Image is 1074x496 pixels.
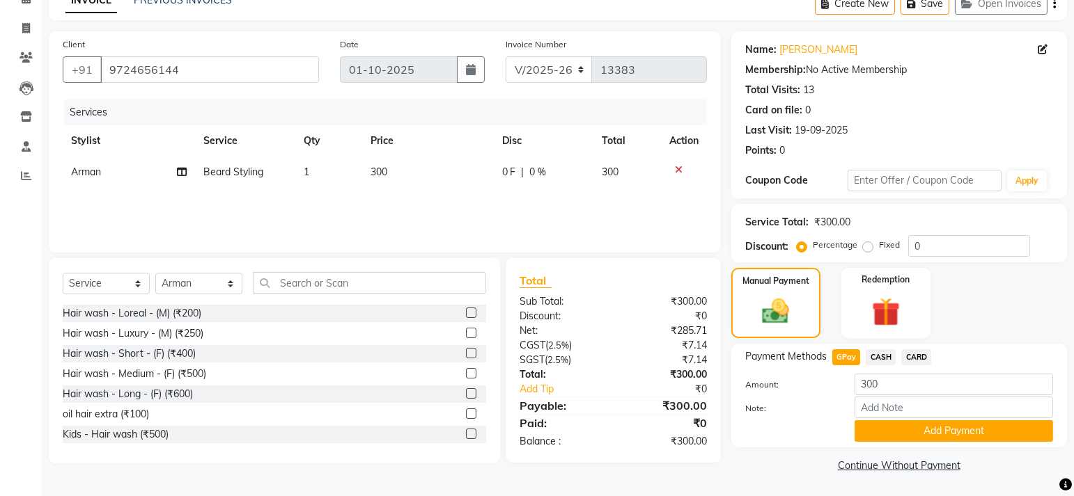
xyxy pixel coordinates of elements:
[304,166,309,178] span: 1
[63,125,195,157] th: Stylist
[509,353,613,367] div: ( )
[195,125,295,157] th: Service
[593,125,661,157] th: Total
[100,56,319,83] input: Search by Name/Mobile/Email/Code
[779,143,785,158] div: 0
[613,415,717,431] div: ₹0
[613,309,717,323] div: ₹0
[613,338,717,353] div: ₹7.14
[745,63,1053,77] div: No Active Membership
[745,239,788,254] div: Discount:
[509,434,613,449] div: Balance :
[71,166,101,178] span: Arman
[371,166,387,178] span: 300
[502,165,516,179] span: 0 F
[795,123,848,138] div: 19-09-2025
[509,294,613,309] div: Sub Total:
[832,349,861,365] span: GPay
[879,239,900,251] label: Fixed
[745,143,777,158] div: Points:
[520,353,545,366] span: SGST
[742,275,809,287] label: Manual Payment
[530,165,547,179] span: 0 %
[735,378,844,391] label: Amount:
[522,165,524,179] span: |
[509,323,613,338] div: Net:
[855,374,1053,395] input: Amount
[203,166,263,178] span: Beard Styling
[613,434,717,449] div: ₹300.00
[754,296,797,327] img: _cash.svg
[745,349,827,364] span: Payment Methods
[848,170,1002,191] input: Enter Offer / Coupon Code
[661,125,707,157] th: Action
[745,173,848,188] div: Coupon Code
[613,323,717,338] div: ₹285.71
[64,99,717,125] div: Services
[745,42,777,57] div: Name:
[745,215,809,230] div: Service Total:
[63,306,201,321] div: Hair wash - Loreal - (M) (₹200)
[613,353,717,367] div: ₹7.14
[63,56,102,83] button: +91
[855,420,1053,442] button: Add Payment
[735,402,844,415] label: Note:
[63,367,206,381] div: Hair wash - Medium - (F) (₹500)
[613,367,717,382] div: ₹300.00
[340,38,359,51] label: Date
[745,123,792,138] div: Last Visit:
[548,339,569,351] span: 2.5%
[547,354,568,365] span: 2.5%
[734,458,1064,473] a: Continue Without Payment
[63,427,169,442] div: Kids - Hair wash (₹500)
[63,387,193,401] div: Hair wash - Long - (F) (₹600)
[509,415,613,431] div: Paid:
[63,326,203,341] div: Hair wash - Luxury - (M) (₹250)
[814,215,850,230] div: ₹300.00
[253,272,486,294] input: Search or Scan
[630,382,717,397] div: ₹0
[509,367,613,382] div: Total:
[855,397,1053,418] input: Add Note
[509,338,613,353] div: ( )
[602,166,618,178] span: 300
[362,125,494,157] th: Price
[613,294,717,309] div: ₹300.00
[520,339,545,351] span: CGST
[494,125,593,157] th: Disc
[745,83,800,97] div: Total Visits:
[613,397,717,414] div: ₹300.00
[745,63,806,77] div: Membership:
[509,397,613,414] div: Payable:
[506,38,566,51] label: Invoice Number
[509,382,630,397] a: Add Tip
[862,273,910,286] label: Redemption
[866,349,896,365] span: CASH
[1007,170,1047,191] button: Apply
[745,103,802,118] div: Card on file:
[779,42,857,57] a: [PERSON_NAME]
[63,346,196,361] div: Hair wash - Short - (F) (₹400)
[813,239,857,251] label: Percentage
[520,273,552,288] span: Total
[803,83,814,97] div: 13
[63,38,85,51] label: Client
[901,349,931,365] span: CARD
[509,309,613,323] div: Discount:
[295,125,362,157] th: Qty
[863,294,909,330] img: _gift.svg
[805,103,811,118] div: 0
[63,407,149,422] div: oil hair extra (₹100)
